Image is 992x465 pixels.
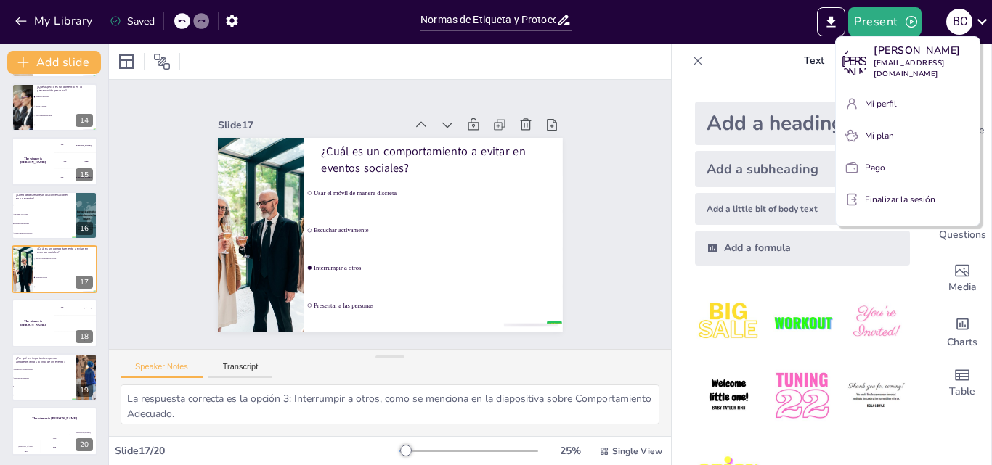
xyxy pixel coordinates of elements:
button: Mi perfil [842,92,974,115]
button: Mi plan [842,124,974,147]
font: ANTES [PERSON_NAME] [842,31,866,91]
font: Mi plan [865,130,894,141]
font: Finalizar la sesión [865,194,935,205]
font: [PERSON_NAME] [874,44,961,57]
button: Pago [842,156,974,179]
font: Pago [865,162,885,173]
font: Mi perfil [865,98,897,110]
font: [EMAIL_ADDRESS][DOMAIN_NAME] [874,58,945,79]
button: Finalizar la sesión [842,188,974,211]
